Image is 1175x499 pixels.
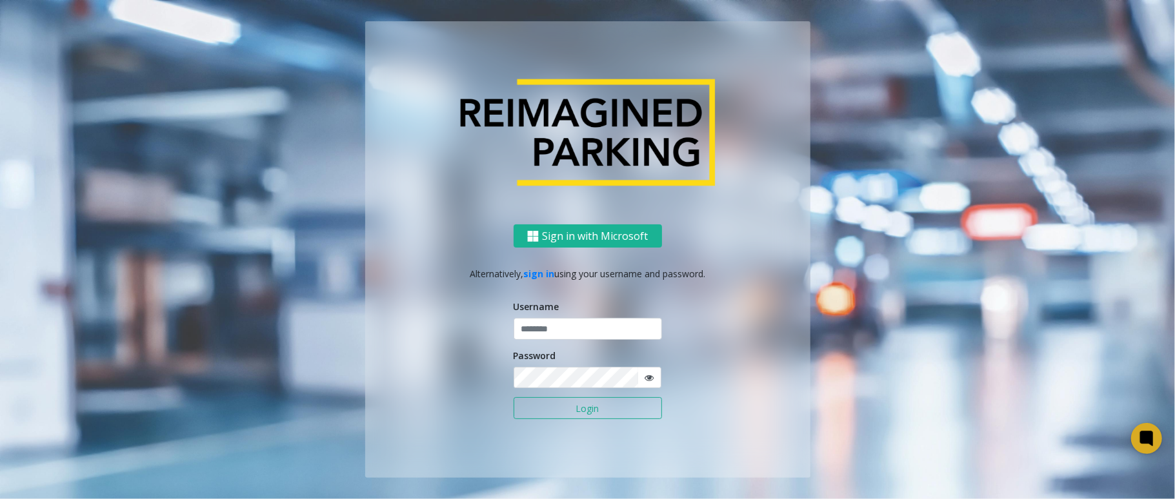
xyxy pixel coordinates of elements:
label: Username [514,300,559,313]
a: sign in [523,268,554,280]
button: Sign in with Microsoft [514,224,662,248]
p: Alternatively, using your username and password. [378,267,798,280]
button: Login [514,397,662,419]
label: Password [514,349,556,362]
